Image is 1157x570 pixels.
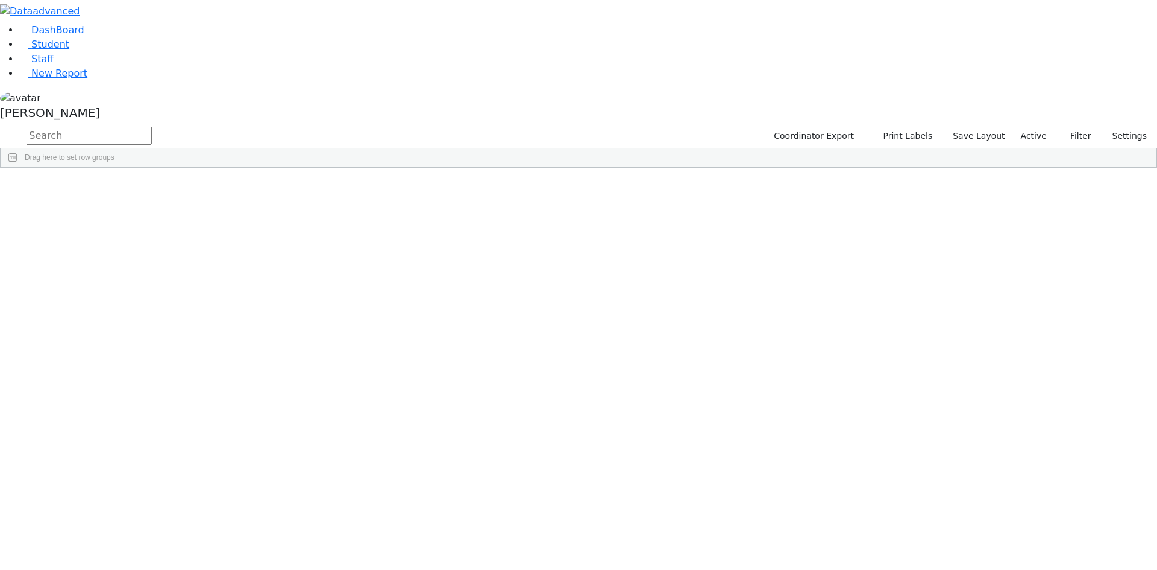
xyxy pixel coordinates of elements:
[766,127,859,145] button: Coordinator Export
[947,127,1010,145] button: Save Layout
[19,68,87,79] a: New Report
[1015,127,1052,145] label: Active
[19,39,69,50] a: Student
[31,53,54,65] span: Staff
[31,24,84,36] span: DashBoard
[869,127,938,145] button: Print Labels
[19,53,54,65] a: Staff
[27,127,152,145] input: Search
[1097,127,1152,145] button: Settings
[25,153,114,162] span: Drag here to set row groups
[31,39,69,50] span: Student
[19,24,84,36] a: DashBoard
[31,68,87,79] span: New Report
[1055,127,1097,145] button: Filter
